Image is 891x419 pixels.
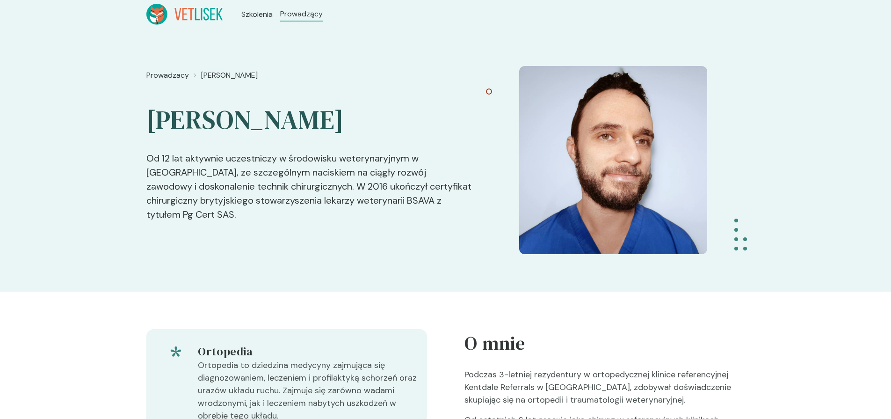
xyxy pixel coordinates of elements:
[198,344,419,359] h5: Ortopedia
[146,136,472,221] p: Od 12 lat aktywnie uczestniczy w środowisku weterynaryjnym w [GEOGRAPHIC_DATA], ze szczególnym na...
[280,8,323,20] a: Prowadzący
[519,66,707,254] img: 65bbdb90615e73009ec43521_KrissHerman.jpg
[464,329,745,357] h5: O mnie
[201,70,258,81] a: [PERSON_NAME]
[464,368,745,414] p: Podczas 3-letniej rezydentury w ortopedycznej klinice referencyjnej Kentdale Referrals w [GEOGRAP...
[146,85,472,136] h2: [PERSON_NAME]
[146,70,189,81] a: Prowadzacy
[241,9,273,20] a: Szkolenia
